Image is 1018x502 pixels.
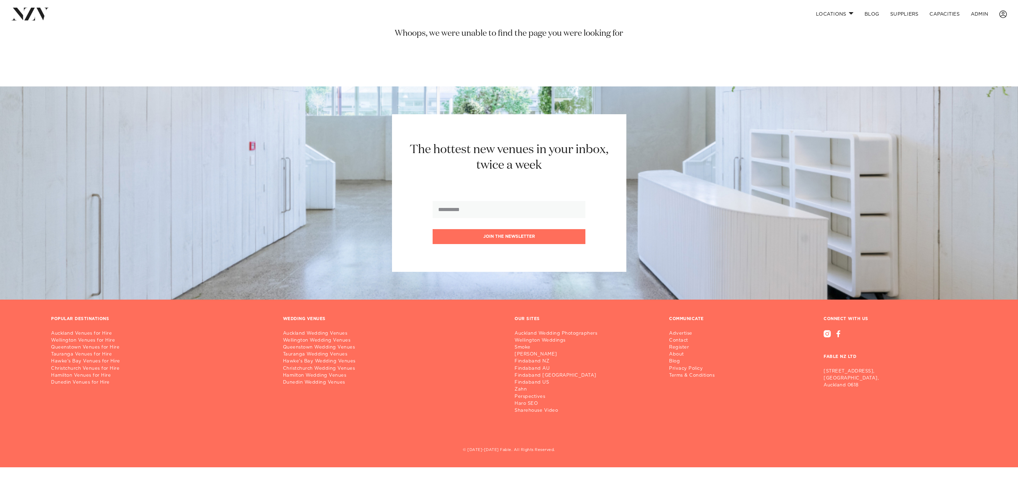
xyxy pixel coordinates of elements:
[51,330,272,337] a: Auckland Venues for Hire
[51,447,967,453] h5: © [DATE]-[DATE] Fable. All Rights Reserved.
[283,330,504,337] a: Auckland Wedding Venues
[515,365,603,372] a: Findaband AU
[669,316,704,322] h3: COMMUNICATE
[283,372,504,379] a: Hamilton Wedding Venues
[669,337,720,344] a: Contact
[515,316,540,322] h3: OUR SITES
[669,365,720,372] a: Privacy Policy
[669,358,720,365] a: Blog
[51,316,109,322] h3: POPULAR DESTINATIONS
[515,351,603,358] a: [PERSON_NAME]
[51,358,272,365] a: Hawke's Bay Venues for Hire
[51,372,272,379] a: Hamilton Venues for Hire
[824,337,967,365] h3: FABLE NZ LTD
[283,358,504,365] a: Hawke's Bay Wedding Venues
[515,372,603,379] a: Findaband [GEOGRAPHIC_DATA]
[669,351,720,358] a: About
[515,330,603,337] a: Auckland Wedding Photographers
[51,365,272,372] a: Christchurch Venues for Hire
[11,8,49,20] img: nzv-logo.png
[51,337,272,344] a: Wellington Venues for Hire
[283,344,504,351] a: Queenstown Wedding Venues
[51,351,272,358] a: Tauranga Venues for Hire
[824,316,967,322] h3: CONNECT WITH US
[283,379,504,386] a: Dunedin Wedding Venues
[669,330,720,337] a: Advertise
[283,351,504,358] a: Tauranga Wedding Venues
[283,316,326,322] h3: WEDDING VENUES
[859,7,885,22] a: BLOG
[515,407,603,414] a: Sharehouse Video
[515,386,603,393] a: Zahn
[885,7,924,22] a: SUPPLIERS
[810,7,859,22] a: Locations
[515,400,603,407] a: Haro SEO
[283,337,504,344] a: Wellington Wedding Venues
[965,7,994,22] a: ADMIN
[669,344,720,351] a: Register
[515,379,603,386] a: Findaband US
[283,365,504,372] a: Christchurch Wedding Venues
[669,372,720,379] a: Terms & Conditions
[824,368,967,389] p: [STREET_ADDRESS], [GEOGRAPHIC_DATA], Auckland 0618
[51,379,272,386] a: Dunedin Venues for Hire
[433,229,585,244] button: Join the newsletter
[924,7,965,22] a: Capacities
[515,358,603,365] a: Findaband NZ
[401,142,617,173] h2: The hottest new venues in your inbox, twice a week
[265,28,753,39] h3: Whoops, we were unable to find the page you were looking for
[515,344,603,351] a: Smoke
[51,344,272,351] a: Queenstown Venues for Hire
[515,393,603,400] a: Perspectives
[515,337,603,344] a: Wellington Weddings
